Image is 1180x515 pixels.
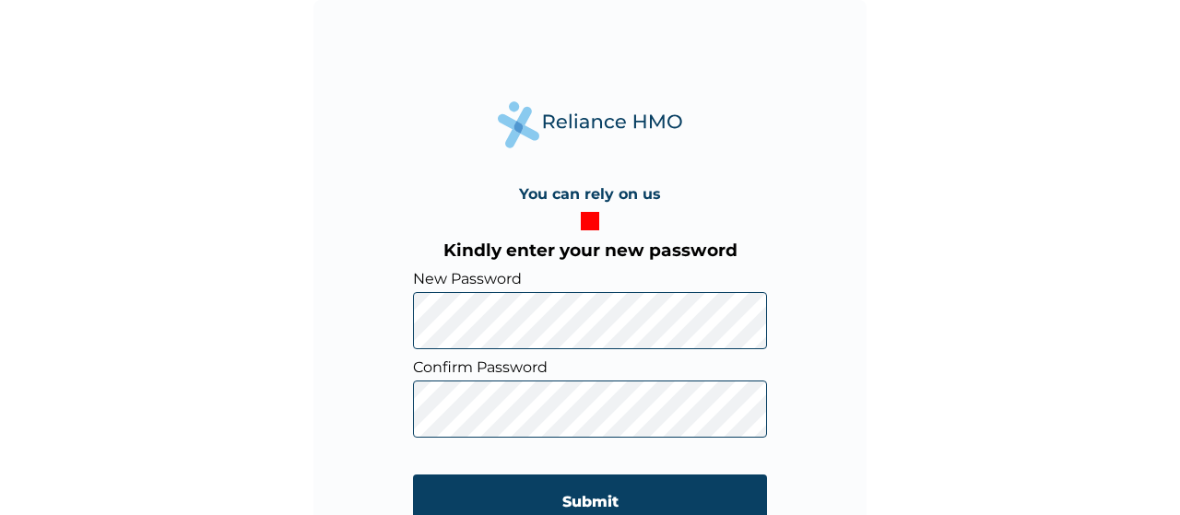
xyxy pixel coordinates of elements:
[519,185,661,203] h4: You can rely on us
[498,101,682,148] img: Reliance Health's Logo
[413,358,767,376] label: Confirm Password
[413,270,767,287] label: New Password
[413,240,767,261] h3: Kindly enter your new password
